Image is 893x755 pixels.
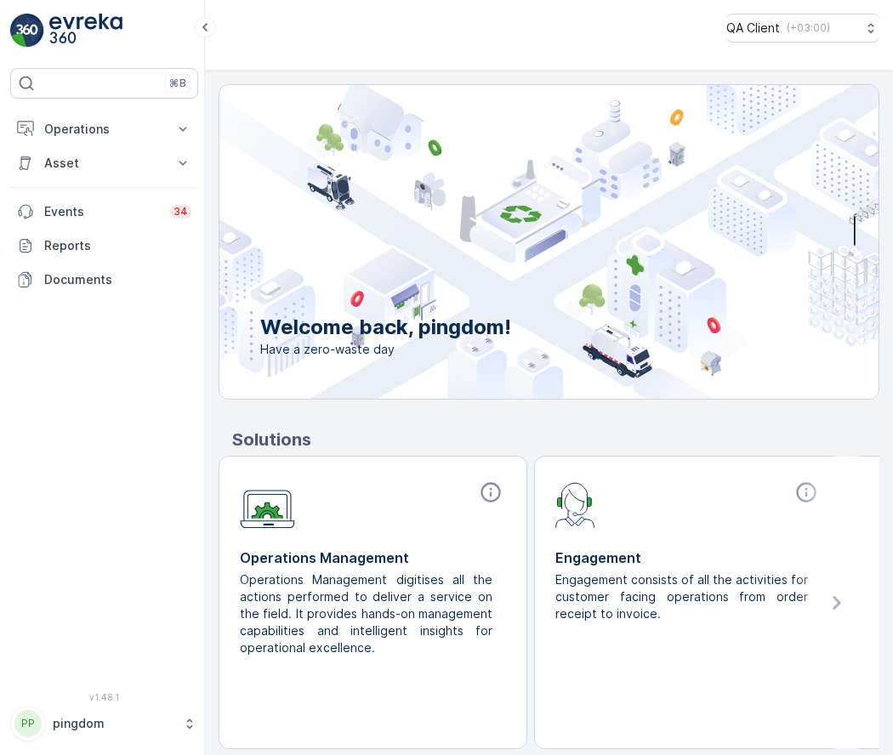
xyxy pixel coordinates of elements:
p: 34 [173,205,188,219]
img: city illustration [143,85,879,399]
p: QA Client [726,20,780,37]
p: Welcome back, pingdom! [260,314,511,341]
img: logo_light-DOdMpM7g.png [49,14,122,48]
button: Operations [10,112,198,146]
p: Solutions [232,427,879,452]
p: Documents [44,271,191,288]
p: Asset [44,155,164,172]
p: Operations Management [240,548,506,568]
div: PP [14,710,42,737]
a: Events34 [10,195,198,229]
p: pingdom [53,715,174,732]
p: ⌘B [169,77,186,90]
button: Asset [10,146,198,180]
img: module-icon [240,480,295,529]
button: PPpingdom [10,706,198,741]
img: module-icon [555,480,595,528]
span: Have a zero-waste day [260,341,511,358]
p: Operations Management digitises all the actions performed to deliver a service on the field. It p... [240,571,492,656]
p: ( +03:00 ) [787,21,830,35]
a: Reports [10,229,198,263]
img: logo [10,14,44,48]
p: Engagement [555,548,822,568]
p: Reports [44,237,191,254]
p: Operations [44,121,164,138]
span: v 1.48.1 [10,692,198,702]
p: Events [44,203,160,220]
button: QA Client(+03:00) [726,14,879,43]
p: Engagement consists of all the activities for customer facing operations from order receipt to in... [555,571,808,622]
a: Documents [10,263,198,297]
